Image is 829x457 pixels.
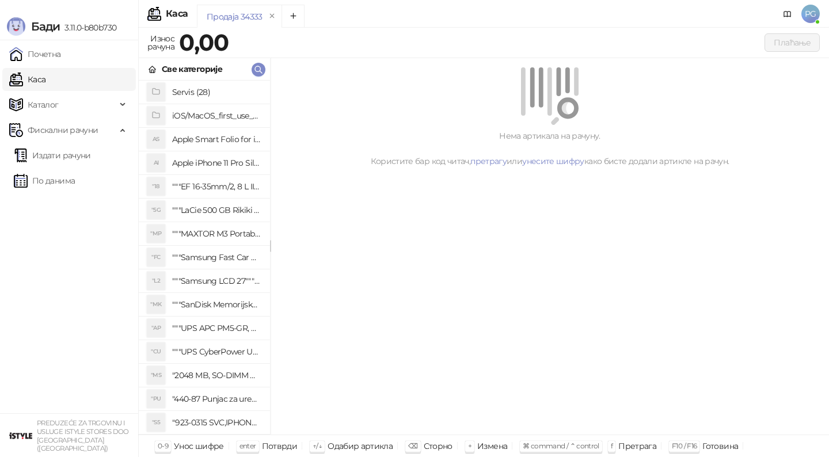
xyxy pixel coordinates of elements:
[139,81,270,435] div: grid
[172,413,261,432] h4: "923-0315 SVC,IPHONE 5/5S BATTERY REMOVAL TRAY Držač za iPhone sa kojim se otvara display
[611,441,613,450] span: f
[801,5,820,23] span: PG
[147,366,165,384] div: "MS
[28,119,98,142] span: Фискални рачуни
[172,390,261,408] h4: "440-87 Punjac za uredjaje sa micro USB portom 4/1, Stand."
[172,319,261,337] h4: """UPS APC PM5-GR, Essential Surge Arrest,5 utic_nica"""
[147,201,165,219] div: "5G
[147,390,165,408] div: "PU
[147,248,165,266] div: "FC
[31,20,60,33] span: Бади
[14,169,75,192] a: По данима
[147,295,165,314] div: "MK
[172,366,261,384] h4: "2048 MB, SO-DIMM DDRII, 667 MHz, Napajanje 1,8 0,1 V, Latencija CL5"
[468,441,471,450] span: +
[147,130,165,148] div: AS
[162,63,222,75] div: Све категорије
[282,5,305,28] button: Add tab
[172,130,261,148] h4: Apple Smart Folio for iPad mini (A17 Pro) - Sage
[328,439,393,454] div: Одабир артикла
[477,439,507,454] div: Измена
[166,9,188,18] div: Каса
[618,439,656,454] div: Претрага
[424,439,452,454] div: Сторно
[60,22,116,33] span: 3.11.0-b80b730
[147,177,165,196] div: "18
[14,144,91,167] a: Издати рачуни
[9,424,32,447] img: 64x64-companyLogo-77b92cf4-9946-4f36-9751-bf7bb5fd2c7d.png
[522,156,584,166] a: унесите шифру
[702,439,738,454] div: Готовина
[7,17,25,36] img: Logo
[158,441,168,450] span: 0-9
[172,295,261,314] h4: """SanDisk Memorijska kartica 256GB microSDXC sa SD adapterom SDSQXA1-256G-GN6MA - Extreme PLUS, ...
[265,12,280,21] button: remove
[672,441,697,450] span: F10 / F16
[262,439,298,454] div: Потврди
[172,272,261,290] h4: """Samsung LCD 27"""" C27F390FHUXEN"""
[147,413,165,432] div: "S5
[313,441,322,450] span: ↑/↓
[28,93,59,116] span: Каталог
[207,10,263,23] div: Продаја 34333
[172,224,261,243] h4: """MAXTOR M3 Portable 2TB 2.5"""" crni eksterni hard disk HX-M201TCB/GM"""
[765,33,820,52] button: Плаћање
[172,83,261,101] h4: Servis (28)
[147,272,165,290] div: "L2
[147,319,165,337] div: "AP
[778,5,797,23] a: Документација
[470,156,507,166] a: претрагу
[147,154,165,172] div: AI
[179,28,229,56] strong: 0,00
[172,201,261,219] h4: """LaCie 500 GB Rikiki USB 3.0 / Ultra Compact & Resistant aluminum / USB 3.0 / 2.5"""""""
[172,154,261,172] h4: Apple iPhone 11 Pro Silicone Case - Black
[284,130,815,167] div: Нема артикала на рачуну. Користите бар код читач, или како бисте додали артикле на рачун.
[172,177,261,196] h4: """EF 16-35mm/2, 8 L III USM"""
[408,441,417,450] span: ⌫
[9,68,45,91] a: Каса
[523,441,599,450] span: ⌘ command / ⌃ control
[174,439,224,454] div: Унос шифре
[147,224,165,243] div: "MP
[239,441,256,450] span: enter
[147,342,165,361] div: "CU
[37,419,129,452] small: PREDUZEĆE ZA TRGOVINU I USLUGE ISTYLE STORES DOO [GEOGRAPHIC_DATA] ([GEOGRAPHIC_DATA])
[145,31,177,54] div: Износ рачуна
[172,342,261,361] h4: """UPS CyberPower UT650EG, 650VA/360W , line-int., s_uko, desktop"""
[9,43,61,66] a: Почетна
[172,248,261,266] h4: """Samsung Fast Car Charge Adapter, brzi auto punja_, boja crna"""
[172,106,261,125] h4: iOS/MacOS_first_use_assistance (4)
